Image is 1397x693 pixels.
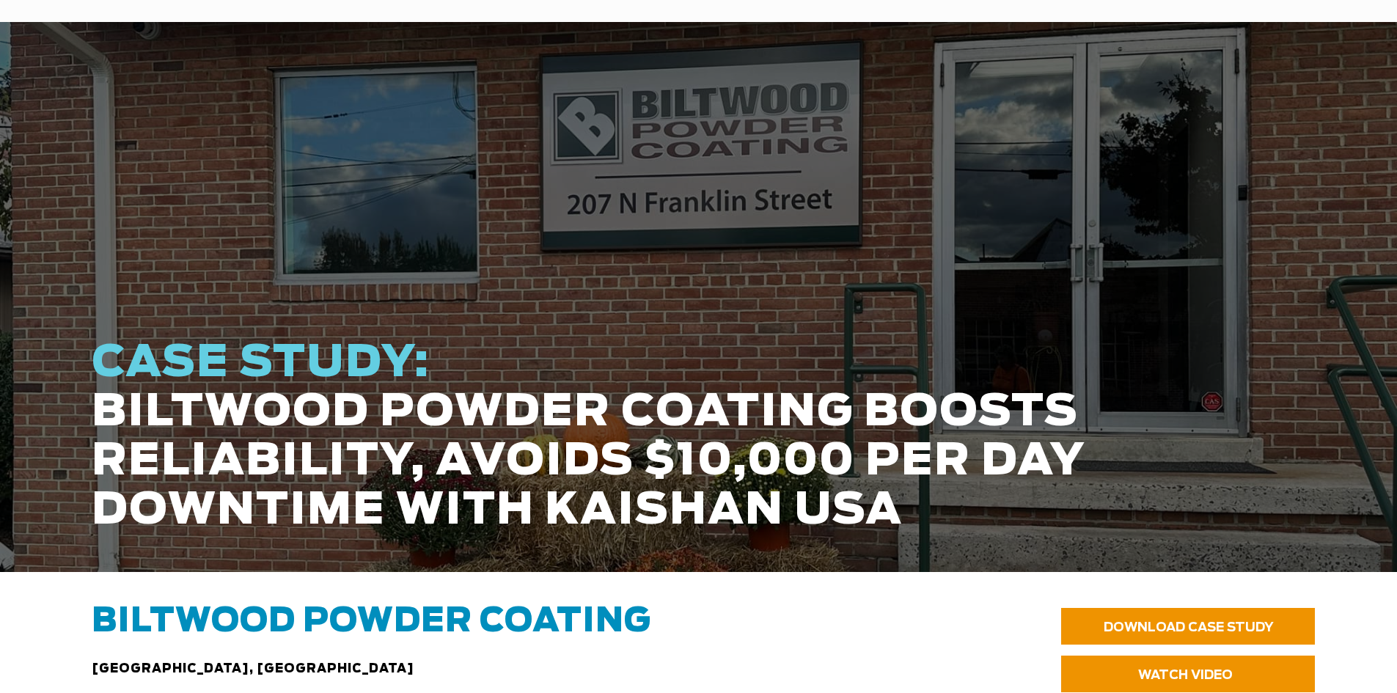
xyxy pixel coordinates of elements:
[1061,656,1315,692] a: WATCH VIDEO
[1138,669,1233,681] span: WATCH VIDEO
[92,605,651,638] span: Biltwood Powder Coating
[1104,621,1274,634] span: DOWNLOAD CASE STUDY
[92,339,1101,535] h1: BILTWOOD POWDER COATING BOOSTS RELIABILITY, AVOIDS $10,000 PER DAY DOWNTIME WITH KAISHAN USA
[92,341,430,385] span: CASE STUDY:
[1061,608,1315,645] a: DOWNLOAD CASE STUDY
[92,663,414,675] span: [GEOGRAPHIC_DATA], [GEOGRAPHIC_DATA]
